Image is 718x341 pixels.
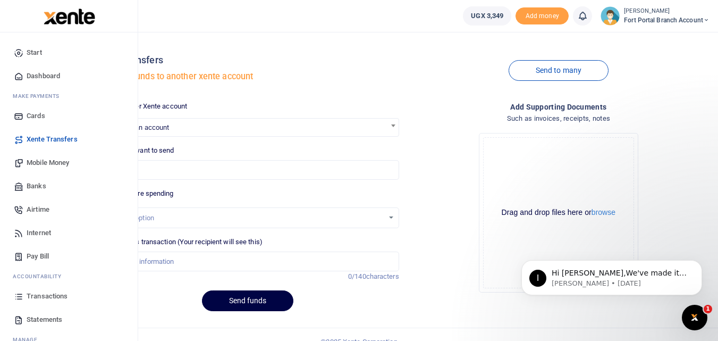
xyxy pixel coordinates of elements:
[9,285,129,308] a: Transactions
[459,6,516,26] li: Wallet ballance
[516,7,569,25] span: Add money
[27,228,51,238] span: Internet
[9,104,129,128] a: Cards
[18,92,60,100] span: ake Payments
[9,128,129,151] a: Xente Transfers
[592,209,615,216] button: browse
[9,198,129,221] a: Airtime
[505,238,718,312] iframe: Intercom notifications message
[97,118,399,137] span: Search for an account
[97,119,398,135] span: Search for an account
[27,111,45,121] span: Cards
[97,54,399,66] h4: Xente transfers
[97,101,187,112] label: Select another Xente account
[408,101,709,113] h4: Add supporting Documents
[9,88,129,104] li: M
[471,11,503,21] span: UGX 3,349
[366,272,399,280] span: characters
[463,6,511,26] a: UGX 3,349
[43,12,95,20] a: logo-small logo-large logo-large
[624,15,709,25] span: Fort Portal Branch Account
[9,245,129,268] a: Pay Bill
[202,290,293,311] button: Send funds
[516,11,569,19] a: Add money
[27,47,42,58] span: Start
[27,181,46,192] span: Banks
[27,71,60,81] span: Dashboard
[27,204,49,215] span: Airtime
[516,7,569,25] li: Toup your wallet
[9,268,129,285] li: Ac
[348,272,366,280] span: 0/140
[9,151,129,174] a: Mobile Money
[601,6,709,26] a: profile-user [PERSON_NAME] Fort Portal Branch Account
[105,213,383,223] div: Select an option
[27,291,67,302] span: Transactions
[27,314,62,325] span: Statements
[27,134,78,145] span: Xente Transfers
[27,157,69,168] span: Mobile Money
[408,113,709,124] h4: Such as invoices, receipts, notes
[21,272,61,280] span: countability
[44,9,95,24] img: logo-large
[97,160,399,180] input: UGX
[624,7,709,16] small: [PERSON_NAME]
[9,64,129,88] a: Dashboard
[682,305,707,330] iframe: Intercom live chat
[27,251,49,262] span: Pay Bill
[479,133,638,293] div: File Uploader
[601,6,620,26] img: profile-user
[484,207,633,218] div: Drag and drop files here or
[9,308,129,331] a: Statements
[704,305,712,313] span: 1
[9,174,129,198] a: Banks
[97,252,399,272] input: Enter extra information
[509,60,609,81] a: Send to many
[9,221,129,245] a: Internet
[97,71,399,82] h5: Transfer funds to another xente account
[97,237,263,247] label: Memo for this transaction (Your recipient will see this)
[9,41,129,64] a: Start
